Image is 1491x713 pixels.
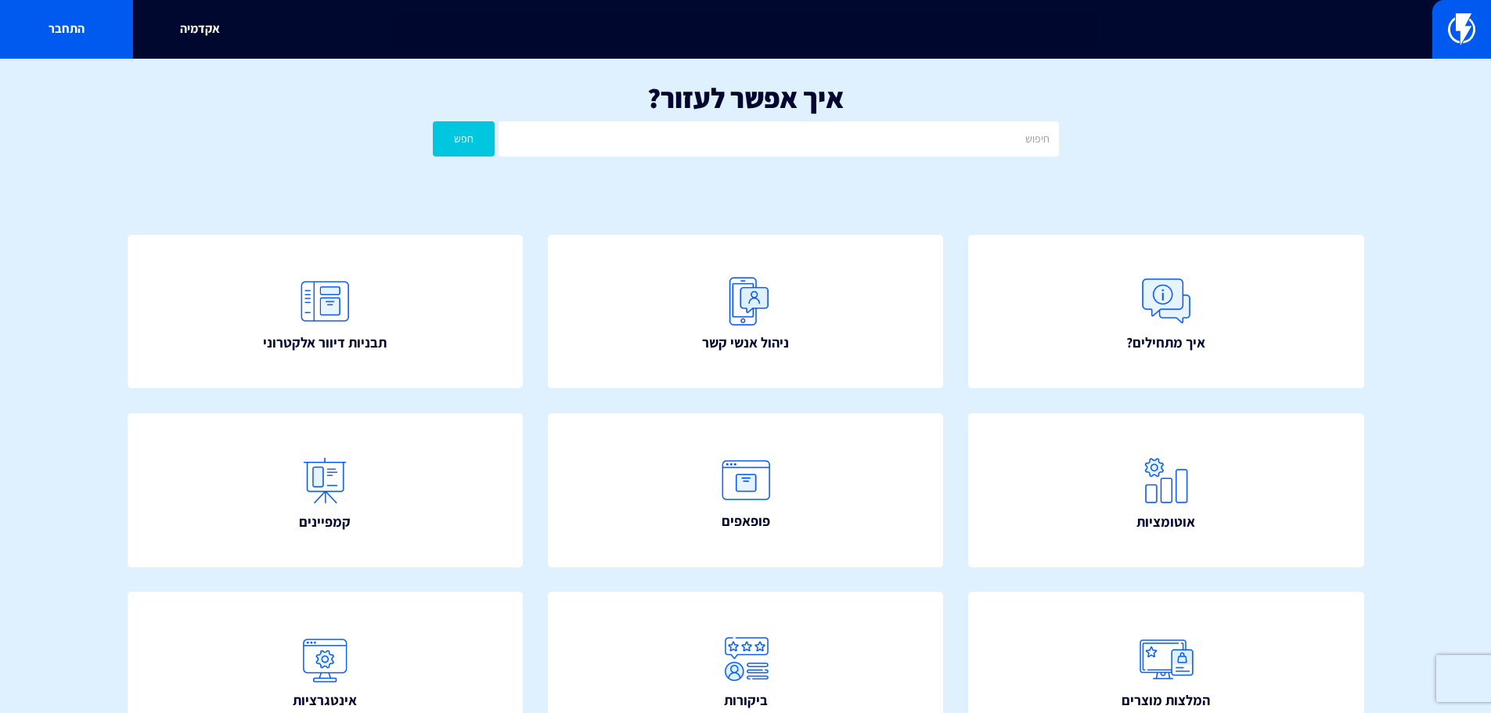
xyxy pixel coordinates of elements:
[299,512,351,532] span: קמפיינים
[128,413,524,567] a: קמפיינים
[433,121,495,157] button: חפש
[293,690,357,711] span: אינטגרציות
[1136,512,1195,532] span: אוטומציות
[548,235,944,389] a: ניהול אנשי קשר
[724,690,768,711] span: ביקורות
[968,413,1364,567] a: אוטומציות
[702,333,789,353] span: ניהול אנשי קשר
[548,413,944,567] a: פופאפים
[499,121,1058,157] input: חיפוש
[968,235,1364,389] a: איך מתחילים?
[263,333,387,353] span: תבניות דיוור אלקטרוני
[722,511,770,531] span: פופאפים
[394,12,1098,48] input: חיפוש מהיר...
[1122,690,1210,711] span: המלצות מוצרים
[23,82,1468,113] h1: איך אפשר לעזור?
[1126,333,1205,353] span: איך מתחילים?
[128,235,524,389] a: תבניות דיוור אלקטרוני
